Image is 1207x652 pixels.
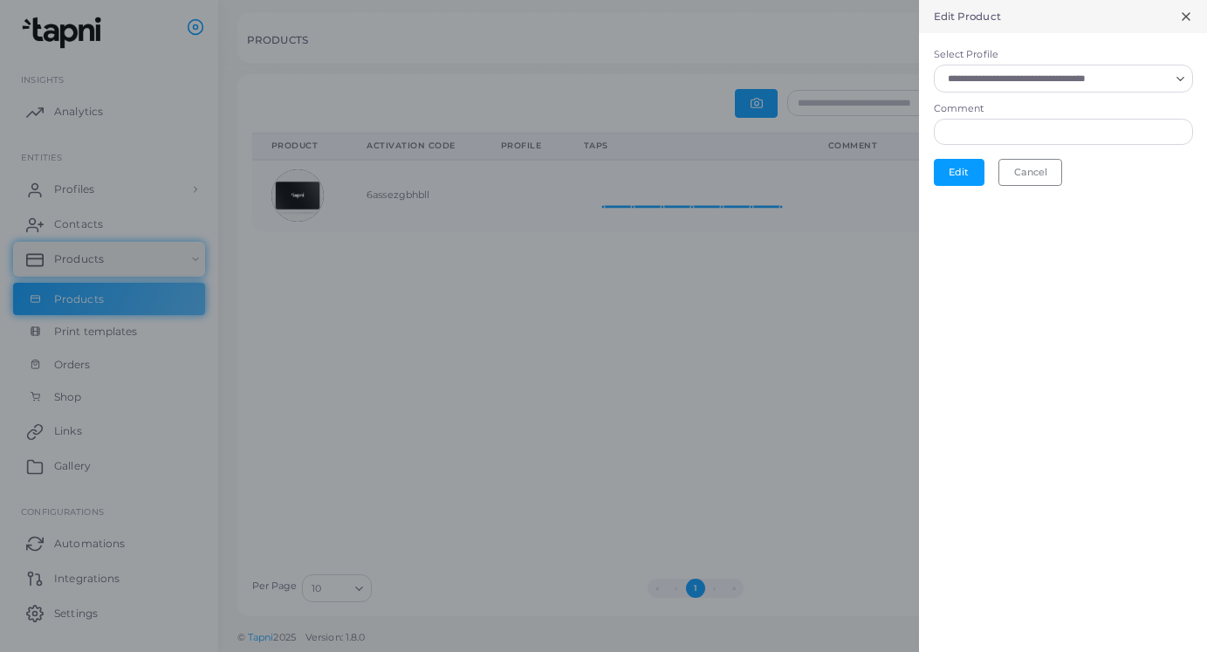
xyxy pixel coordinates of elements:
h5: Edit Product [934,10,1001,23]
button: Cancel [998,159,1062,185]
label: Select Profile [934,48,1193,62]
input: Search for option [942,69,1169,88]
div: Search for option [934,65,1193,93]
label: Comment [934,102,984,116]
button: Edit [934,159,984,185]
